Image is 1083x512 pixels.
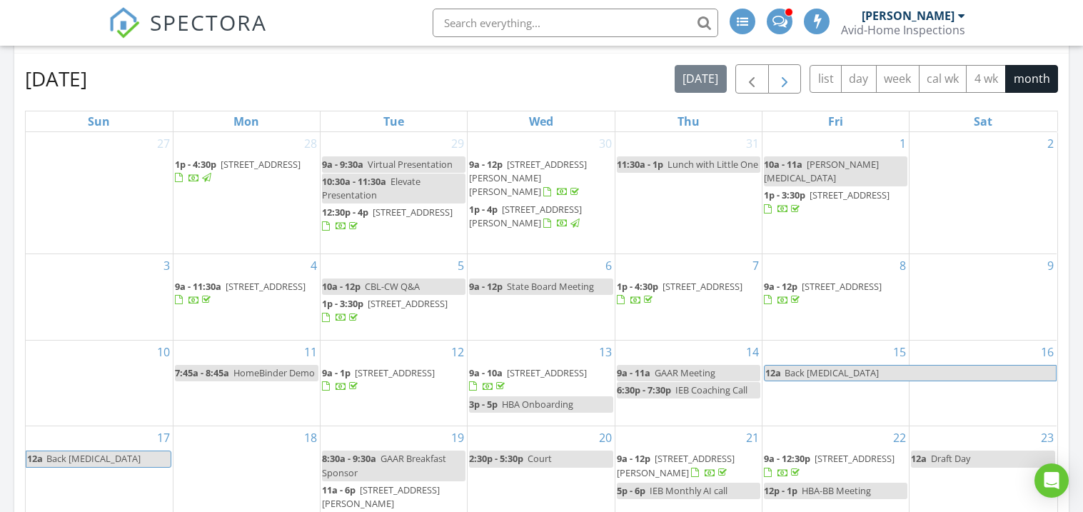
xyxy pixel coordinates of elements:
td: Go to July 29, 2025 [321,132,468,254]
span: 9a - 11a [617,366,650,379]
span: Elevate Presentation [322,175,420,201]
a: 9a - 12p [STREET_ADDRESS][PERSON_NAME] [617,451,760,481]
td: Go to August 8, 2025 [762,254,909,340]
span: CBL-CW Q&A [365,280,420,293]
span: HBA Onboarding [502,398,573,411]
span: 1p - 4p [469,203,498,216]
span: [STREET_ADDRESS][PERSON_NAME] [617,452,735,478]
a: Go to August 12, 2025 [448,341,467,363]
h2: [DATE] [25,64,87,93]
a: 9a - 12p [STREET_ADDRESS][PERSON_NAME][PERSON_NAME] [469,156,613,201]
span: [PERSON_NAME][MEDICAL_DATA] [764,158,879,184]
span: [STREET_ADDRESS][PERSON_NAME][PERSON_NAME] [469,158,587,198]
span: 9a - 9:30a [322,158,363,171]
span: 1p - 4:30p [617,280,658,293]
span: HomeBinder Demo [233,366,315,379]
td: Go to August 10, 2025 [26,340,173,426]
span: 2:30p - 5:30p [469,452,523,465]
span: IEB Monthly AI call [650,484,727,497]
span: GAAR Meeting [655,366,715,379]
td: Go to July 28, 2025 [173,132,320,254]
a: Monday [231,111,262,131]
span: [STREET_ADDRESS] [507,366,587,379]
a: Go to August 3, 2025 [161,254,173,277]
span: 9a - 12p [764,280,797,293]
a: 1p - 3:30p [STREET_ADDRESS] [764,187,907,218]
a: 9a - 1p [STREET_ADDRESS] [322,365,465,396]
a: Go to August 4, 2025 [308,254,320,277]
a: 12:30p - 4p [STREET_ADDRESS] [322,204,465,235]
span: Back [MEDICAL_DATA] [785,366,879,379]
a: 1p - 3:30p [STREET_ADDRESS] [322,296,465,326]
a: 9a - 11:30a [STREET_ADDRESS] [175,280,306,306]
a: Wednesday [526,111,556,131]
td: Go to August 7, 2025 [615,254,762,340]
span: 9a - 10a [469,366,503,379]
a: Go to July 28, 2025 [301,132,320,155]
span: 12p - 1p [764,484,797,497]
a: 9a - 10a [STREET_ADDRESS] [469,365,613,396]
a: 1p - 3:30p [STREET_ADDRESS] [322,297,448,323]
a: Go to August 11, 2025 [301,341,320,363]
a: Thursday [675,111,702,131]
a: Go to August 8, 2025 [897,254,909,277]
a: Go to August 17, 2025 [154,426,173,449]
span: Lunch with Little One [668,158,758,171]
td: Go to August 12, 2025 [321,340,468,426]
a: Go to July 30, 2025 [596,132,615,155]
a: Go to August 23, 2025 [1038,426,1057,449]
a: 9a - 1p [STREET_ADDRESS] [322,366,435,393]
button: 4 wk [966,65,1006,93]
a: 9a - 11:30a [STREET_ADDRESS] [175,278,318,309]
a: 9a - 12p [STREET_ADDRESS][PERSON_NAME][PERSON_NAME] [469,158,587,198]
span: 1p - 3:30p [322,297,363,310]
a: Go to August 6, 2025 [603,254,615,277]
a: 1p - 4p [STREET_ADDRESS][PERSON_NAME] [469,203,582,229]
a: Go to August 14, 2025 [743,341,762,363]
a: Sunday [85,111,113,131]
a: 1p - 4:30p [STREET_ADDRESS] [617,280,742,306]
a: 1p - 4:30p [STREET_ADDRESS] [175,156,318,187]
td: Go to August 16, 2025 [910,340,1057,426]
span: [STREET_ADDRESS] [355,366,435,379]
span: 9a - 11:30a [175,280,221,293]
td: Go to August 9, 2025 [910,254,1057,340]
span: 9a - 12:30p [764,452,810,465]
div: Avid-Home Inspections [841,23,965,37]
span: State Board Meeting [507,280,594,293]
span: 11a - 6p [322,483,356,496]
button: Next month [768,64,802,94]
span: [STREET_ADDRESS] [802,280,882,293]
span: 7:45a - 8:45a [175,366,229,379]
a: SPECTORA [109,19,267,49]
a: 9a - 12:30p [STREET_ADDRESS] [764,451,907,481]
a: Tuesday [381,111,407,131]
td: Go to August 4, 2025 [173,254,320,340]
td: Go to August 15, 2025 [762,340,909,426]
span: IEB Coaching Call [675,383,747,396]
span: 10:30a - 11:30a [322,175,386,188]
span: 11:30a - 1p [617,158,663,171]
span: 12a [26,451,44,466]
a: Go to August 13, 2025 [596,341,615,363]
span: 1p - 4:30p [175,158,216,171]
a: Go to August 18, 2025 [301,426,320,449]
button: week [876,65,920,93]
span: HBA-BB Meeting [802,484,871,497]
a: Go to July 27, 2025 [154,132,173,155]
span: [STREET_ADDRESS] [221,158,301,171]
a: Go to August 22, 2025 [890,426,909,449]
a: Saturday [971,111,995,131]
a: Go to August 7, 2025 [750,254,762,277]
td: Go to July 27, 2025 [26,132,173,254]
a: Go to August 2, 2025 [1044,132,1057,155]
span: SPECTORA [150,7,267,37]
span: [STREET_ADDRESS] [226,280,306,293]
span: 9a - 12p [617,452,650,465]
a: 9a - 12p [STREET_ADDRESS][PERSON_NAME] [617,452,735,478]
td: Go to August 3, 2025 [26,254,173,340]
span: 6:30p - 7:30p [617,383,671,396]
span: GAAR Breakfast Sponsor [322,452,446,478]
span: 12a [765,366,782,381]
span: 9a - 12p [469,280,503,293]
